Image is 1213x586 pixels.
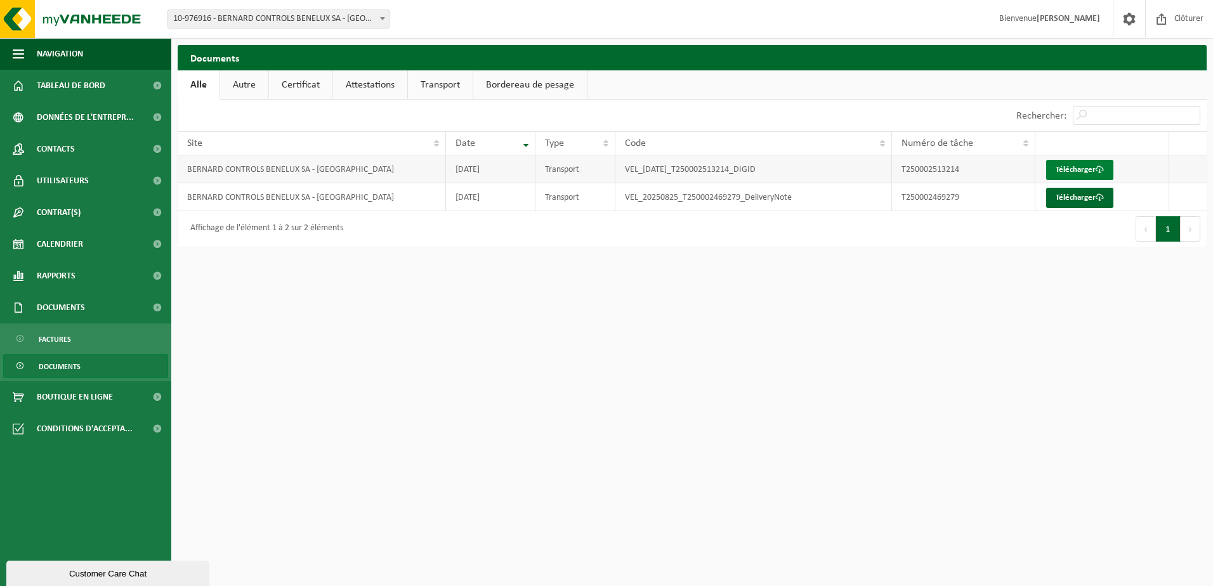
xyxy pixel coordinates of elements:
[178,183,446,211] td: BERNARD CONTROLS BENELUX SA - [GEOGRAPHIC_DATA]
[3,354,168,378] a: Documents
[545,138,564,148] span: Type
[535,155,615,183] td: Transport
[1181,216,1200,242] button: Next
[178,155,446,183] td: BERNARD CONTROLS BENELUX SA - [GEOGRAPHIC_DATA]
[1136,216,1156,242] button: Previous
[220,70,268,100] a: Autre
[168,10,389,28] span: 10-976916 - BERNARD CONTROLS BENELUX SA - NIVELLES
[1156,216,1181,242] button: 1
[37,101,134,133] span: Données de l'entrepr...
[39,327,71,351] span: Factures
[37,197,81,228] span: Contrat(s)
[408,70,473,100] a: Transport
[1046,188,1113,208] a: Télécharger
[269,70,332,100] a: Certificat
[456,138,475,148] span: Date
[37,38,83,70] span: Navigation
[333,70,407,100] a: Attestations
[1037,14,1100,23] strong: [PERSON_NAME]
[184,218,343,240] div: Affichage de l'élément 1 à 2 sur 2 éléments
[37,381,113,413] span: Boutique en ligne
[473,70,587,100] a: Bordereau de pesage
[178,45,1207,70] h2: Documents
[37,165,89,197] span: Utilisateurs
[535,183,615,211] td: Transport
[167,10,390,29] span: 10-976916 - BERNARD CONTROLS BENELUX SA - NIVELLES
[892,183,1036,211] td: T250002469279
[615,155,892,183] td: VEL_[DATE]_T250002513214_DIGID
[446,155,536,183] td: [DATE]
[37,413,133,445] span: Conditions d'accepta...
[902,138,973,148] span: Numéro de tâche
[37,133,75,165] span: Contacts
[178,70,220,100] a: Alle
[37,260,75,292] span: Rapports
[615,183,892,211] td: VEL_20250825_T250002469279_DeliveryNote
[37,292,85,323] span: Documents
[1016,111,1066,121] label: Rechercher:
[6,558,212,586] iframe: chat widget
[446,183,536,211] td: [DATE]
[625,138,646,148] span: Code
[37,70,105,101] span: Tableau de bord
[3,327,168,351] a: Factures
[37,228,83,260] span: Calendrier
[39,355,81,379] span: Documents
[187,138,202,148] span: Site
[892,155,1036,183] td: T250002513214
[1046,160,1113,180] a: Télécharger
